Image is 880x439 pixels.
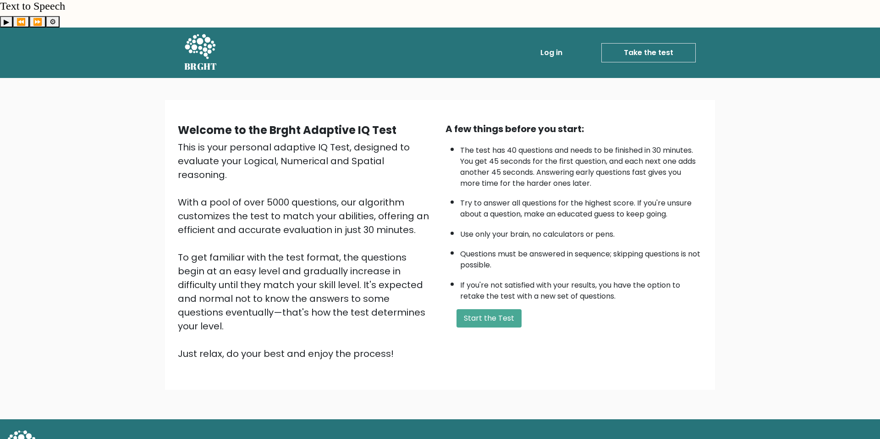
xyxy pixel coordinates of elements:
[184,61,217,72] h5: BRGHT
[456,309,522,328] button: Start the Test
[537,44,566,62] a: Log in
[46,16,60,28] button: Settings
[184,31,217,74] a: BRGHT
[178,140,434,361] div: This is your personal adaptive IQ Test, designed to evaluate your Logical, Numerical and Spatial ...
[13,16,29,28] button: Previous
[460,140,702,189] li: The test has 40 questions and needs to be finished in 30 minutes. You get 45 seconds for the firs...
[460,275,702,302] li: If you're not satisfied with your results, you have the option to retake the test with a new set ...
[460,224,702,240] li: Use only your brain, no calculators or pens.
[445,122,702,136] div: A few things before you start:
[460,244,702,271] li: Questions must be answered in sequence; skipping questions is not possible.
[29,16,46,28] button: Forward
[601,43,696,62] a: Take the test
[178,122,396,138] b: Welcome to the Brght Adaptive IQ Test
[460,193,702,220] li: Try to answer all questions for the highest score. If you're unsure about a question, make an edu...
